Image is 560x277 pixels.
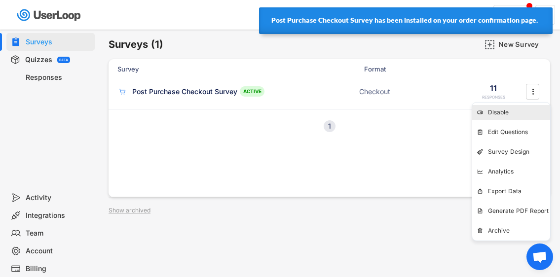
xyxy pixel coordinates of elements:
img: AddMajor.svg [485,39,495,50]
div: Activity [26,193,91,203]
div: Team [26,229,91,238]
div: 1 [324,123,336,130]
div: Checkout [359,87,458,97]
div: Export Data [488,187,550,195]
div: BETA [59,58,68,62]
div: Billing [26,264,91,274]
strong: Post Purchase Checkout Survey has been installed on your order confirmation page. [271,16,538,24]
div: Responses [26,73,91,82]
div: ACTIVE [240,86,264,97]
button:  [528,84,538,99]
div: Survey [117,65,358,73]
div: Surveys [26,37,91,47]
div: Archive [488,227,550,235]
div: Disable [488,108,550,116]
div: Analytics [488,168,550,175]
div: Format [364,65,463,73]
div: New Survey [498,40,548,49]
div: RESPONSES [482,95,505,100]
div: Generate PDF Report [488,207,550,215]
text:  [532,86,534,97]
div: Edit Questions [488,128,550,136]
div: Show archived [109,208,150,213]
h6: Surveys (1) [109,38,163,51]
div: Quizzes [25,55,52,65]
div: Open chat [526,243,553,270]
div: Account [26,246,91,256]
div: Integrations [26,211,91,220]
div: Post Purchase Checkout Survey [132,87,237,97]
img: userloop-logo-01.svg [15,5,84,25]
div: Survey Design [488,148,550,156]
div: 11 [490,83,497,94]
